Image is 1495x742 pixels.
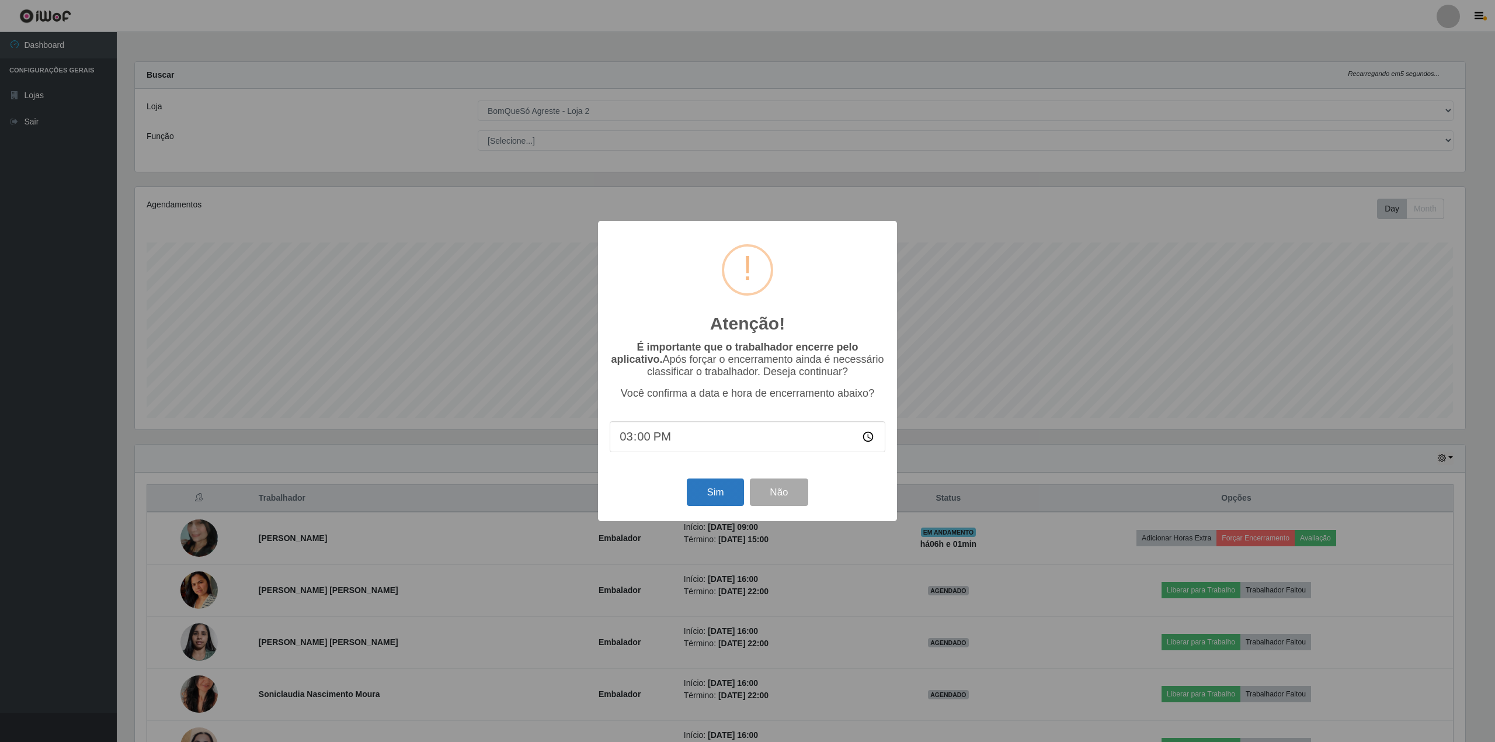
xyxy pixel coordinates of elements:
h2: Atenção! [710,313,785,334]
b: É importante que o trabalhador encerre pelo aplicativo. [611,341,858,365]
p: Após forçar o encerramento ainda é necessário classificar o trabalhador. Deseja continuar? [610,341,885,378]
button: Sim [687,479,743,506]
p: Você confirma a data e hora de encerramento abaixo? [610,387,885,400]
button: Não [750,479,808,506]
